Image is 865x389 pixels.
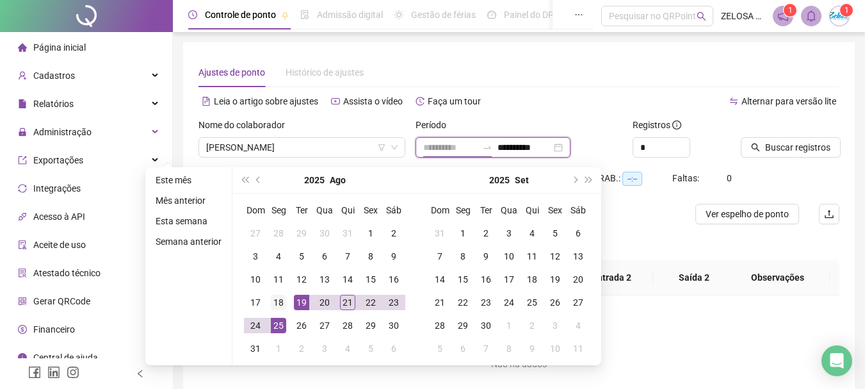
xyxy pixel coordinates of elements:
[267,199,290,222] th: Seg
[386,295,401,310] div: 23
[18,240,27,249] span: audit
[583,171,672,186] div: H. TRAB.:
[497,222,521,245] td: 2025-09-03
[359,337,382,360] td: 2025-09-05
[33,70,75,81] span: Cadastros
[33,352,98,363] span: Central de ajuda
[214,96,318,106] span: Leia o artigo sobre ajustes
[840,4,853,17] sup: Atualize o seu contato no menu Meus Dados
[432,295,448,310] div: 21
[244,337,267,360] td: 2025-08-31
[188,10,197,19] span: clock-circle
[382,337,405,360] td: 2025-09-06
[206,138,398,157] span: VAONILDO VICENTE DA SILVA JÚNIOR
[547,226,563,241] div: 5
[340,341,355,356] div: 4
[416,97,424,106] span: history
[571,260,653,295] th: Entrada 2
[706,207,789,221] span: Ver espelho de ponto
[271,341,286,356] div: 1
[290,199,313,222] th: Ter
[547,249,563,264] div: 12
[290,337,313,360] td: 2025-09-02
[497,314,521,337] td: 2025-10-01
[363,295,378,310] div: 22
[271,226,286,241] div: 28
[386,341,401,356] div: 6
[741,137,841,158] button: Buscar registros
[290,268,313,291] td: 2025-08-12
[788,6,793,15] span: 1
[18,128,27,137] span: lock
[736,270,820,285] span: Observações
[33,99,74,109] span: Relatórios
[290,291,313,314] td: 2025-08-19
[416,118,455,132] label: Período
[267,314,290,337] td: 2025-08-25
[521,268,544,291] td: 2025-09-18
[501,272,517,287] div: 17
[521,291,544,314] td: 2025-09-25
[18,184,27,193] span: sync
[382,199,405,222] th: Sáb
[290,314,313,337] td: 2025-08-26
[474,291,497,314] td: 2025-09-23
[544,199,567,222] th: Sex
[451,245,474,268] td: 2025-09-08
[281,12,289,19] span: pushpin
[33,324,75,335] span: Financeiro
[244,291,267,314] td: 2025-08-17
[244,314,267,337] td: 2025-08-24
[547,318,563,333] div: 3
[33,127,92,137] span: Administração
[432,249,448,264] div: 7
[544,245,567,268] td: 2025-09-12
[455,226,471,241] div: 1
[363,318,378,333] div: 29
[432,318,448,333] div: 28
[455,295,471,310] div: 22
[695,204,799,224] button: Ver espelho de ponto
[18,325,27,334] span: dollar
[18,297,27,306] span: qrcode
[411,10,476,20] span: Gestão de férias
[741,96,836,106] span: Alternar para versão lite
[501,341,517,356] div: 8
[317,318,332,333] div: 27
[33,268,101,278] span: Atestado técnico
[330,167,346,193] button: month panel
[359,314,382,337] td: 2025-08-29
[271,295,286,310] div: 18
[198,67,265,78] span: Ajustes de ponto
[567,245,590,268] td: 2025-09-13
[497,291,521,314] td: 2025-09-24
[567,199,590,222] th: Sáb
[428,96,481,106] span: Faça um tour
[67,366,79,379] span: instagram
[28,366,41,379] span: facebook
[482,142,492,153] span: swap-right
[294,341,309,356] div: 2
[18,353,27,362] span: info-circle
[267,268,290,291] td: 2025-08-11
[331,97,340,106] span: youtube
[271,272,286,287] div: 11
[570,272,586,287] div: 20
[290,222,313,245] td: 2025-07-29
[336,268,359,291] td: 2025-08-14
[582,167,596,193] button: super-next-year
[721,9,765,23] span: ZELOSA LIMPEZA
[294,272,309,287] div: 12
[544,337,567,360] td: 2025-10-10
[336,245,359,268] td: 2025-08-07
[359,245,382,268] td: 2025-08-08
[574,10,583,19] span: ellipsis
[474,245,497,268] td: 2025-09-09
[394,10,403,19] span: sun
[386,249,401,264] div: 9
[805,10,817,22] span: bell
[363,341,378,356] div: 5
[252,167,266,193] button: prev-year
[150,234,227,249] li: Semana anterior
[474,199,497,222] th: Ter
